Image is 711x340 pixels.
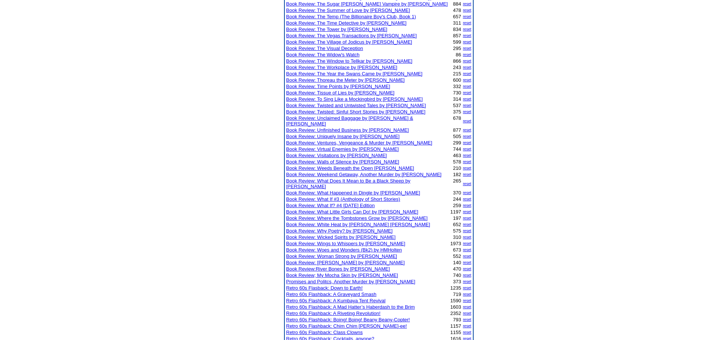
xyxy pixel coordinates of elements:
[286,266,390,272] a: Book Review:River Bones by [PERSON_NAME]
[453,260,461,265] font: 140
[463,299,471,303] a: reset
[453,172,461,177] font: 182
[463,254,471,258] a: reset
[286,115,413,127] a: Book Review: Unclaimed Baggage by [PERSON_NAME] & [PERSON_NAME]
[286,285,363,291] a: Retro 60s Flasback: Down to Earth!
[453,234,461,240] font: 310
[286,65,397,70] a: Book Review: The Workplace by [PERSON_NAME]
[286,146,399,152] a: Book Review: Virtual Enemies by [PERSON_NAME]
[450,330,461,335] font: 1155
[286,109,425,115] a: Book Review: Twisted: Sinful Short Stories by [PERSON_NAME]
[463,21,471,25] a: reset
[463,305,471,309] a: reset
[463,235,471,239] a: reset
[286,127,409,133] a: Book Review: Unfinished Business by [PERSON_NAME]
[286,228,393,234] a: Book Review: Why Poetry? by [PERSON_NAME]
[463,128,471,132] a: reset
[453,134,461,139] font: 505
[463,248,471,252] a: reset
[463,203,471,208] a: reset
[463,103,471,107] a: reset
[453,90,461,96] font: 730
[453,203,461,208] font: 259
[453,228,461,234] font: 575
[463,324,471,328] a: reset
[286,14,416,19] a: Book Review: The Temp (The Billionaire Boy's Club, Book 1)
[286,317,410,322] a: Retro 60s Flashback: Boing! Boing! Beany Beany-Copter!
[463,59,471,63] a: reset
[463,134,471,138] a: reset
[453,1,461,7] font: 884
[453,159,461,165] font: 578
[450,323,461,329] font: 1157
[453,140,461,146] font: 299
[286,260,405,265] a: Book Review: [PERSON_NAME] by [PERSON_NAME]
[286,190,420,196] a: Book Review: What Happened in Dingle by [PERSON_NAME]
[286,203,375,208] a: Book Review: What If? #4 [DATE] Edition
[286,241,405,246] a: Book Review: Wings to Whispers by [PERSON_NAME]
[463,2,471,6] a: reset
[286,77,405,83] a: Book Review: Thoreau the Meter by [PERSON_NAME]
[286,153,387,158] a: Book Review: Visitations by [PERSON_NAME]
[463,78,471,82] a: reset
[463,97,471,101] a: reset
[450,209,461,215] font: 1197
[286,298,386,303] a: Retro 60s Flashback: A Kumbaya Tent Revival
[463,91,471,95] a: reset
[463,286,471,290] a: reset
[453,279,461,284] font: 373
[286,323,407,329] a: Retro 60s Flashback: Chim Chim [PERSON_NAME]-ee!
[286,215,428,221] a: Book Review: Where the Tombstones Grow by [PERSON_NAME]
[453,33,461,38] font: 857
[463,27,471,31] a: reset
[463,40,471,44] a: reset
[286,209,418,215] a: Book Review: What Little Girls Can Do! by [PERSON_NAME]
[463,241,471,246] a: reset
[286,33,417,38] a: Book Review: The Vegas Transactions by [PERSON_NAME]
[286,134,400,139] a: Book Review: Uniquely Insane by [PERSON_NAME]
[286,90,395,96] a: Book Review: Tissue of Lies by [PERSON_NAME]
[463,119,471,123] a: reset
[453,39,461,45] font: 599
[286,52,360,57] a: Book Review: The Widow's Watch
[463,292,471,296] a: reset
[453,266,461,272] font: 470
[463,273,471,277] a: reset
[463,172,471,177] a: reset
[286,46,363,51] a: Book Review: The Visual Deception
[463,8,471,12] a: reset
[453,247,461,253] font: 673
[453,26,461,32] font: 834
[286,234,396,240] a: Book Review: Wicked Spirits by [PERSON_NAME]
[463,261,471,265] a: reset
[286,26,387,32] a: Book Review: The Tower by [PERSON_NAME]
[463,222,471,227] a: reset
[463,216,471,220] a: reset
[453,58,461,64] font: 866
[463,65,471,69] a: reset
[453,84,461,89] font: 332
[286,159,399,165] a: Book Review: Walls of Silence by [PERSON_NAME]
[463,153,471,157] a: reset
[286,178,411,189] a: Book Review: What Does It Mean to Be a Black Sheep by [PERSON_NAME]
[463,34,471,38] a: reset
[286,272,398,278] a: Book Review; My Mocha Skin by [PERSON_NAME]
[453,96,461,102] font: 314
[463,210,471,214] a: reset
[456,52,461,57] font: 86
[453,71,461,77] font: 215
[286,165,414,171] a: Book Review: Weeds Beneath the Open [PERSON_NAME]
[286,140,433,146] a: Book Review: Ventures, Vengeance & Murder by [PERSON_NAME]
[463,166,471,170] a: reset
[463,229,471,233] a: reset
[463,141,471,145] a: reset
[286,330,363,335] a: Retro 60s Flashback: Class Clowns
[286,7,410,13] a: Book Review: The Summer of Love by [PERSON_NAME]
[453,46,461,51] font: 295
[286,311,381,316] a: Retro 60s Flashback: A Riveting Revolution!
[286,1,448,7] a: Book Review: The Sugar [PERSON_NAME] Vampire by [PERSON_NAME]
[450,285,461,291] font: 1235
[453,253,461,259] font: 552
[286,222,430,227] a: Book Review: White Heat by [PERSON_NAME] [PERSON_NAME]
[463,182,471,186] a: reset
